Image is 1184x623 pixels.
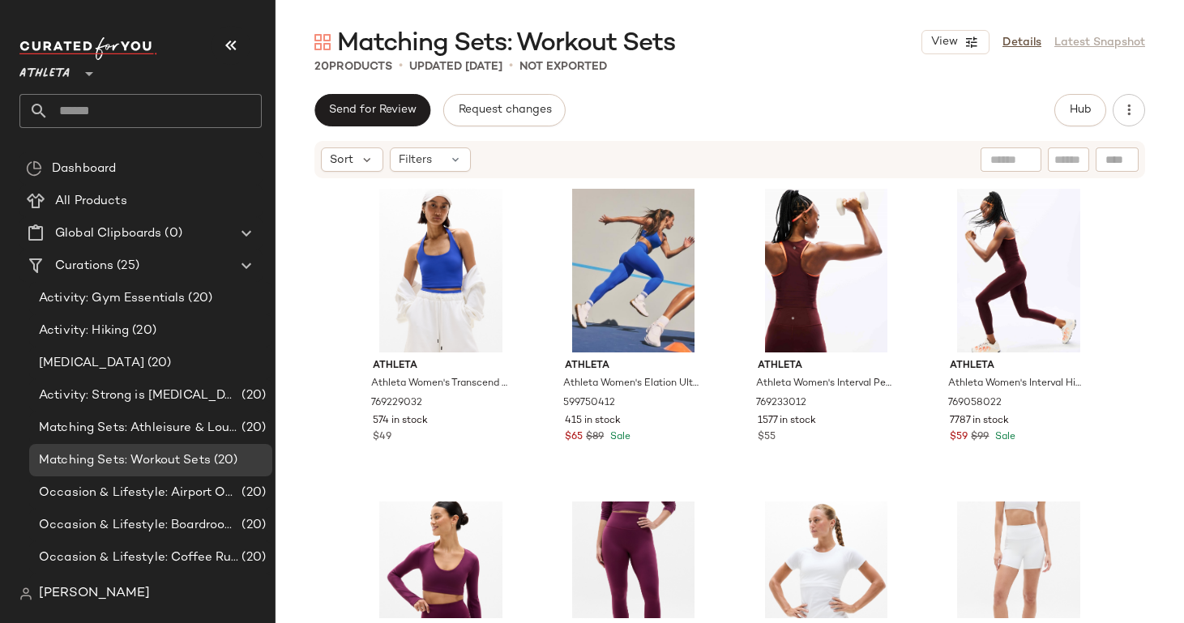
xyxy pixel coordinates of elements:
span: (20) [238,484,266,502]
span: 415 in stock [565,414,621,429]
span: (25) [113,257,139,275]
span: 769233012 [756,396,806,411]
p: updated [DATE] [409,58,502,75]
img: cn59748461.jpg [360,189,523,352]
span: (0) [161,224,182,243]
span: Curations [55,257,113,275]
span: (20) [238,419,266,437]
span: (20) [129,322,156,340]
span: Athleta Women's Interval High Rise Perforated Legging Garnet Size XXS [948,377,1085,391]
img: cn60119281.jpg [745,189,908,352]
span: $65 [565,430,583,445]
button: Send for Review [314,94,430,126]
span: Occasion & Lifestyle: Airport Outfits [39,484,238,502]
span: Matching Sets: Workout Sets [337,28,675,60]
span: Send for Review [328,104,417,117]
span: Athleta Women's Transcend Halter Varsity Size XXS [371,377,508,391]
span: Activity: Hiking [39,322,129,340]
img: svg%3e [19,587,32,600]
span: [PERSON_NAME] [39,584,150,604]
span: Athleta [565,359,702,373]
span: Hub [1069,104,1092,117]
span: View [930,36,958,49]
span: 1577 in stock [758,414,816,429]
span: 769229032 [371,396,422,411]
span: Athleta [19,55,70,84]
span: (20) [144,354,172,373]
span: Athleta [758,359,895,373]
span: Athleta Women's Elation Ultra High Rise 7/8 Legging Varsity Size L [563,377,700,391]
span: All Products [55,192,127,211]
span: Athleta Women's Interval Perforated Tank Garnet Size XXS [756,377,893,391]
span: • [509,57,513,76]
img: cn59228695.jpg [552,189,715,352]
span: 599750412 [563,396,615,411]
img: cn59995319.jpg [937,189,1100,352]
span: (20) [238,516,266,535]
span: [MEDICAL_DATA] [39,354,144,373]
span: Global Clipboards [55,224,161,243]
img: cfy_white_logo.C9jOOHJF.svg [19,37,157,60]
span: Occasion & Lifestyle: Boardroom to Barre [39,516,238,535]
span: Sale [607,432,630,442]
span: $55 [758,430,776,445]
span: Sale [992,432,1015,442]
span: Matching Sets: Athleisure & Lounge Sets [39,419,238,437]
span: $59 [950,430,968,445]
button: View [921,30,990,54]
span: Matching Sets: Workout Sets [39,451,211,470]
span: (20) [211,451,238,470]
button: Hub [1054,94,1106,126]
span: Activity: Gym Essentials [39,289,185,308]
span: $49 [373,430,391,445]
button: Request changes [443,94,565,126]
span: $99 [971,430,989,445]
p: Not Exported [519,58,607,75]
span: 574 in stock [373,414,428,429]
span: Occasion & Lifestyle: Coffee Run [39,548,238,567]
img: svg%3e [26,160,42,177]
span: 7787 in stock [950,414,1009,429]
span: 769058022 [948,396,1002,411]
div: Products [314,58,392,75]
span: (20) [238,386,266,405]
span: $89 [586,430,604,445]
span: Athleta [950,359,1087,373]
span: (20) [185,289,212,308]
span: Sort [330,151,353,169]
span: (20) [238,548,266,567]
span: • [399,57,403,76]
span: 20 [314,61,329,73]
img: svg%3e [314,34,331,50]
span: Request changes [457,104,551,117]
span: Activity: Strong is [MEDICAL_DATA] [39,386,238,405]
span: Dashboard [52,160,116,178]
a: Details [1002,34,1041,51]
span: Athleta [373,359,510,373]
span: Filters [399,151,432,169]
